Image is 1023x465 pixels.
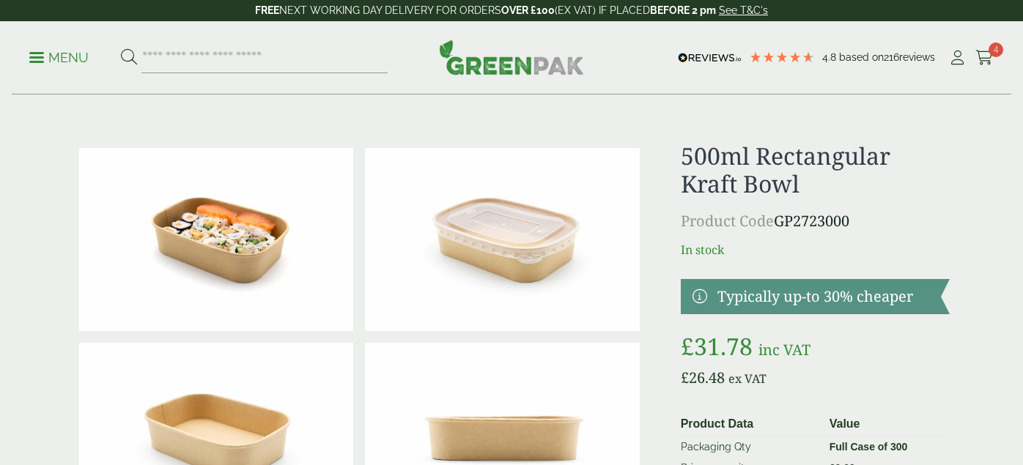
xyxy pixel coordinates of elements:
img: 500ml Rectangular Kraft Bowl With Lid [365,148,639,331]
bdi: 26.48 [681,368,725,387]
span: 216 [884,51,899,63]
th: Product Data [675,412,824,436]
span: Product Code [681,211,774,231]
a: 4 [975,47,994,69]
span: inc VAT [758,340,810,360]
strong: OVER £100 [501,4,555,16]
span: £ [681,330,694,362]
i: Cart [975,51,994,65]
th: Value [824,412,944,436]
p: Menu [29,49,89,67]
span: £ [681,368,689,387]
p: In stock [681,241,950,258]
a: See T&C's [719,4,768,16]
span: 4.8 [822,51,839,63]
strong: BEFORE 2 pm [650,4,716,16]
i: My Account [948,51,967,65]
p: GP2723000 [681,210,950,232]
img: REVIEWS.io [678,53,742,63]
div: 4.79 Stars [749,51,815,64]
a: Menu [29,49,89,64]
span: 4 [989,42,1003,57]
strong: FREE [255,4,279,16]
strong: Full Case of 300 [830,441,908,453]
h1: 500ml Rectangular Kraft Bowl [681,142,950,198]
img: 500ml Rectangular Kraft Bowl With Food Contents [79,148,353,331]
span: ex VAT [728,371,767,387]
bdi: 31.78 [681,330,753,362]
img: GreenPak Supplies [439,40,584,75]
span: reviews [899,51,935,63]
span: Based on [839,51,884,63]
td: Packaging Qty [675,436,824,458]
